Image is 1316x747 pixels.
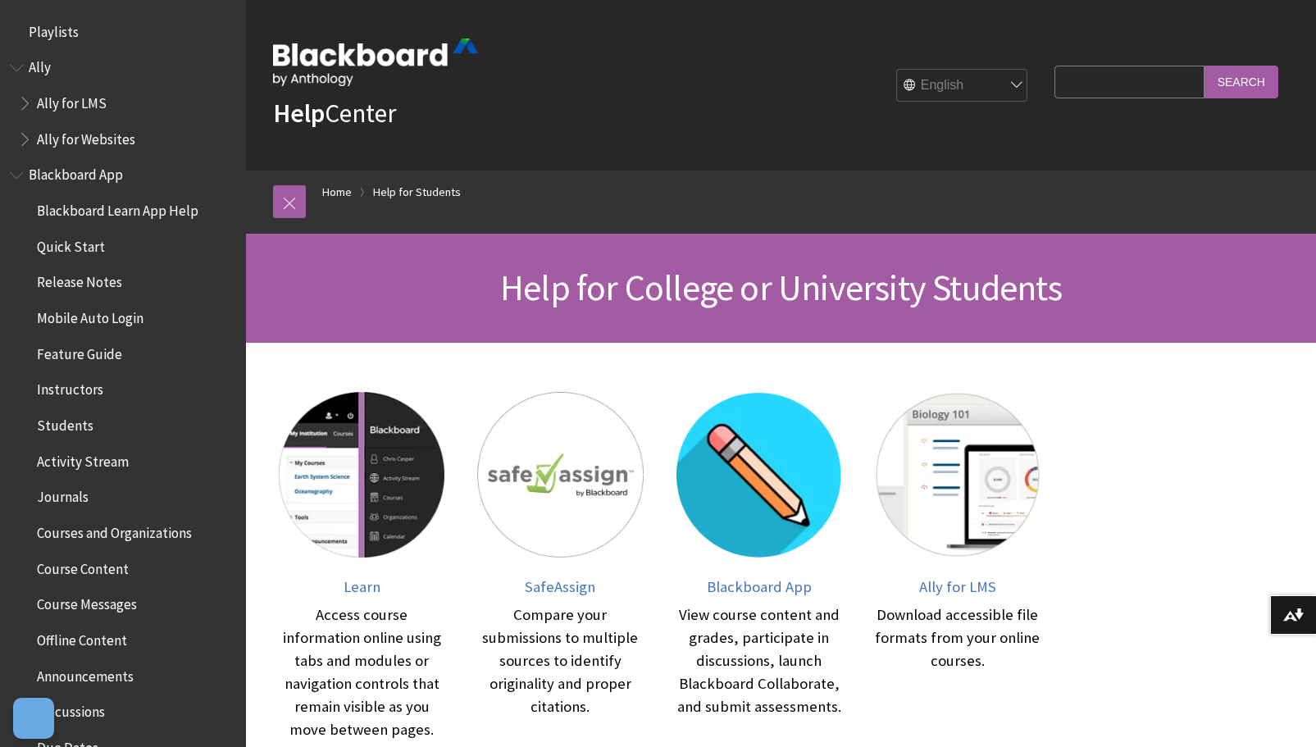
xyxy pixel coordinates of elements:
[37,412,93,434] span: Students
[10,54,236,153] nav: Book outline for Anthology Ally Help
[37,448,129,470] span: Activity Stream
[1204,66,1278,98] input: Search
[37,484,89,506] span: Journals
[37,197,198,219] span: Blackboard Learn App Help
[37,125,135,148] span: Ally for Websites
[10,18,236,46] nav: Book outline for Playlists
[37,340,122,362] span: Feature Guide
[477,604,643,718] div: Compare your submissions to multiple sources to identify originality and proper citations.
[37,698,105,720] span: Discussions
[477,392,643,742] a: SafeAssign SafeAssign Compare your submissions to multiple sources to identify originality and pr...
[37,269,122,291] span: Release Notes
[676,392,842,558] img: Blackboard App
[919,577,996,596] span: Ally for LMS
[279,392,444,558] img: Learn
[29,54,51,76] span: Ally
[279,604,444,741] div: Access course information online using tabs and modules or navigation controls that remain visibl...
[707,577,812,596] span: Blackboard App
[373,182,461,203] a: Help for Students
[37,626,127,649] span: Offline Content
[676,604,842,718] div: View course content and grades, participate in discussions, launch Blackboard Collaborate, and su...
[279,392,444,742] a: Learn Learn Access course information online using tabs and modules or navigation controls that r...
[875,392,1041,558] img: Ally for LMS
[525,577,595,596] span: SafeAssign
[37,89,107,112] span: Ally for LMS
[875,392,1041,742] a: Ally for LMS Ally for LMS Download accessible file formats from your online courses.
[37,591,137,613] span: Course Messages
[676,392,842,742] a: Blackboard App Blackboard App View course content and grades, participate in discussions, launch ...
[29,18,79,40] span: Playlists
[37,233,105,255] span: Quick Start
[897,70,1028,102] select: Site Language Selector
[273,97,396,130] a: HelpCenter
[37,555,129,577] span: Course Content
[29,162,123,184] span: Blackboard App
[37,376,103,399] span: Instructors
[13,698,54,739] button: Open Preferences
[37,663,134,685] span: Announcements
[37,304,143,326] span: Mobile Auto Login
[273,97,325,130] strong: Help
[875,604,1041,672] div: Download accessible file formats from your online courses.
[37,519,192,541] span: Courses and Organizations
[500,265,1062,310] span: Help for College or University Students
[477,392,643,558] img: SafeAssign
[322,182,352,203] a: Home
[344,577,380,596] span: Learn
[273,39,478,86] img: Blackboard by Anthology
